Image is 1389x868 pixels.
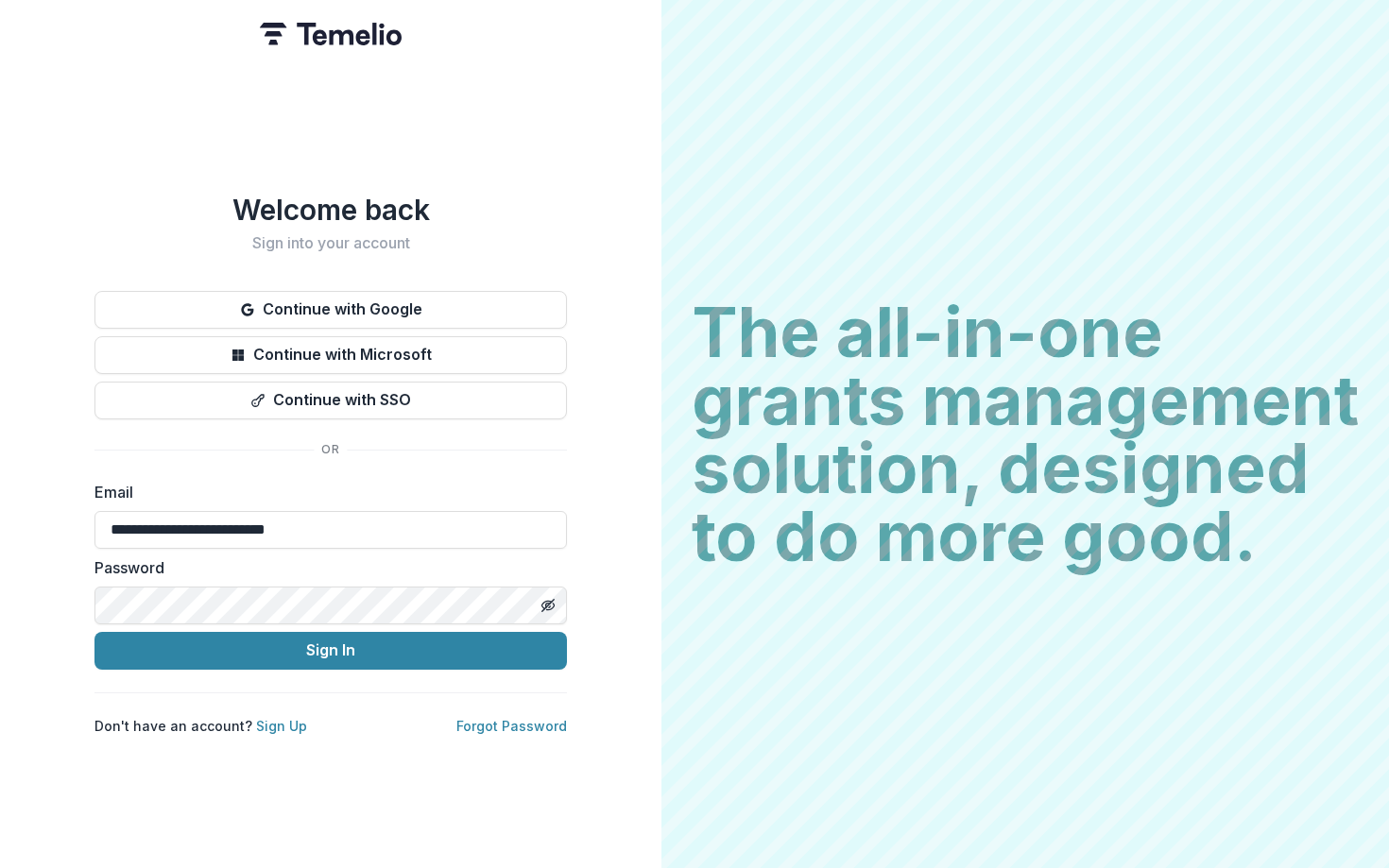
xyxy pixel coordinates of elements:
[456,718,567,734] a: Forgot Password
[94,556,556,579] label: Password
[94,234,567,252] h2: Sign into your account
[94,632,567,670] button: Sign In
[256,718,307,734] a: Sign Up
[94,193,567,227] h1: Welcome back
[533,590,563,621] button: Toggle password visibility
[260,23,402,45] img: Temelio
[94,481,556,503] label: Email
[94,382,567,419] button: Continue with SSO
[94,336,567,374] button: Continue with Microsoft
[94,716,307,736] p: Don't have an account?
[94,291,567,329] button: Continue with Google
